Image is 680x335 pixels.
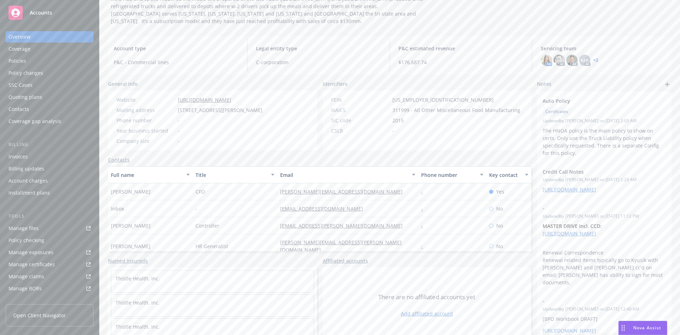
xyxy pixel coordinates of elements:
[392,127,394,134] span: -
[8,223,39,234] div: Manage files
[543,306,666,312] span: Updated by [PERSON_NAME] on [DATE] 12:40 AM
[489,171,521,179] div: Key contact
[111,205,127,212] span: Inbox .
[323,80,347,88] span: Identifiers
[195,242,228,250] span: HR Generalist
[496,205,503,212] span: No
[111,188,151,195] span: [PERSON_NAME]
[115,275,160,282] a: Thistle Health, Inc.
[8,67,43,79] div: Policy changes
[543,177,666,183] span: Updated by [PERSON_NAME] on [DATE] 2:29 AM
[543,315,666,323] p: [BPO Workbook DRAFT]
[6,295,93,306] a: Summary of insurance
[117,96,175,104] div: Website
[6,55,93,67] a: Policies
[6,43,93,55] a: Coverage
[108,166,193,183] button: Full name
[114,58,239,66] span: P&C - Commercial lines
[108,257,148,264] a: Named insureds
[280,205,369,212] a: [EMAIL_ADDRESS][DOMAIN_NAME]
[6,104,93,115] a: Contacts
[633,325,661,331] span: Nova Assist
[6,271,93,282] a: Manage claims
[418,166,486,183] button: Phone number
[421,188,429,195] a: -
[6,187,93,199] a: Installment plans
[8,259,55,270] div: Manage certificates
[280,188,408,195] a: [PERSON_NAME][EMAIL_ADDRESS][DOMAIN_NAME]
[117,117,175,124] div: Phone number
[618,321,667,335] button: Nova Assist
[111,222,151,229] span: [PERSON_NAME]
[8,91,42,103] div: Quoting plans
[195,188,205,195] span: CFO
[108,80,138,88] span: General info
[398,58,523,66] span: $176,687.74
[178,117,180,124] span: -
[537,199,671,292] div: -Updatedby [PERSON_NAME] on [DATE] 11:12 PMMASTER DRIVE Incl. CCD: [URL][DOMAIN_NAME] Renewal Cor...
[398,45,523,52] span: P&C estimated revenue
[6,247,93,258] a: Manage exposures
[378,293,475,301] span: There are no affiliated accounts yet
[6,259,93,270] a: Manage certificates
[537,91,671,162] div: Auto PolicyCertificatesUpdatedby [PERSON_NAME] on [DATE] 2:05 AMThe HNOA policy is the main polic...
[8,151,28,162] div: Invoices
[6,3,93,23] a: Accounts
[543,230,596,237] a: [URL][DOMAIN_NAME]
[486,166,531,183] button: Key contact
[543,249,666,286] p: Renewal Correspondence Renewal related items typically go to Kyusik with [PERSON_NAME] and [PERSO...
[280,239,402,253] a: [PERSON_NAME][EMAIL_ADDRESS][PERSON_NAME][DOMAIN_NAME]
[8,55,26,67] div: Policies
[8,271,44,282] div: Manage claims
[178,106,262,114] span: [STREET_ADDRESS][PERSON_NAME]
[115,299,160,306] a: Thistle Health, Inc.
[6,235,93,246] a: Policy checking
[401,310,453,317] a: Add affiliated account
[8,187,50,199] div: Installment plans
[195,171,267,179] div: Title
[8,116,61,127] div: Coverage gap analysis
[178,96,231,103] a: [URL][DOMAIN_NAME]
[6,91,93,103] a: Quoting plans
[114,45,239,52] span: Account type
[421,243,429,250] a: -
[543,127,661,156] span: The HNOA policy is the main policy to show on certs. Only use the Truck Liability policy when spe...
[421,171,475,179] div: Phone number
[543,213,666,219] span: Updated by [PERSON_NAME] on [DATE] 11:12 PM
[543,186,596,193] a: [URL][DOMAIN_NAME]
[543,168,647,175] span: Credit Call Notes
[108,156,130,163] a: Contacts
[6,67,93,79] a: Policy changes
[543,327,596,334] a: [URL][DOMAIN_NAME]
[6,151,93,162] a: Invoices
[663,80,671,89] a: add
[8,235,44,246] div: Policy checking
[543,97,647,105] span: Auto Policy
[8,43,30,55] div: Coverage
[392,96,494,104] span: [US_EMPLOYER_IDENTIFICATION_NUMBER]
[6,31,93,43] a: Overview
[195,222,219,229] span: Controller
[256,45,381,52] span: Legal entity type
[6,79,93,91] a: SSC Cases
[8,163,44,174] div: Billing updates
[13,312,66,319] span: Open Client Navigator
[117,106,175,114] div: Mailing address
[619,321,628,335] div: Drag to move
[331,127,390,134] div: CSLB
[6,163,93,174] a: Billing updates
[537,80,551,89] span: Notes
[111,171,182,179] div: Full name
[256,58,381,66] span: C-corporation
[280,222,408,229] a: [EMAIL_ADDRESS][PERSON_NAME][DOMAIN_NAME]
[581,57,589,64] span: MP
[117,127,175,134] div: Year business started
[178,137,180,145] span: -
[593,58,598,62] a: +2
[6,283,93,294] a: Manage BORs
[280,171,408,179] div: Email
[543,205,647,212] span: -
[392,106,520,114] span: 311999 - All Other Miscellaneous Food Manufacturing
[537,162,671,199] div: Credit Call NotesUpdatedby [PERSON_NAME] on [DATE] 2:29 AM[URL][DOMAIN_NAME]
[331,106,390,114] div: NAICS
